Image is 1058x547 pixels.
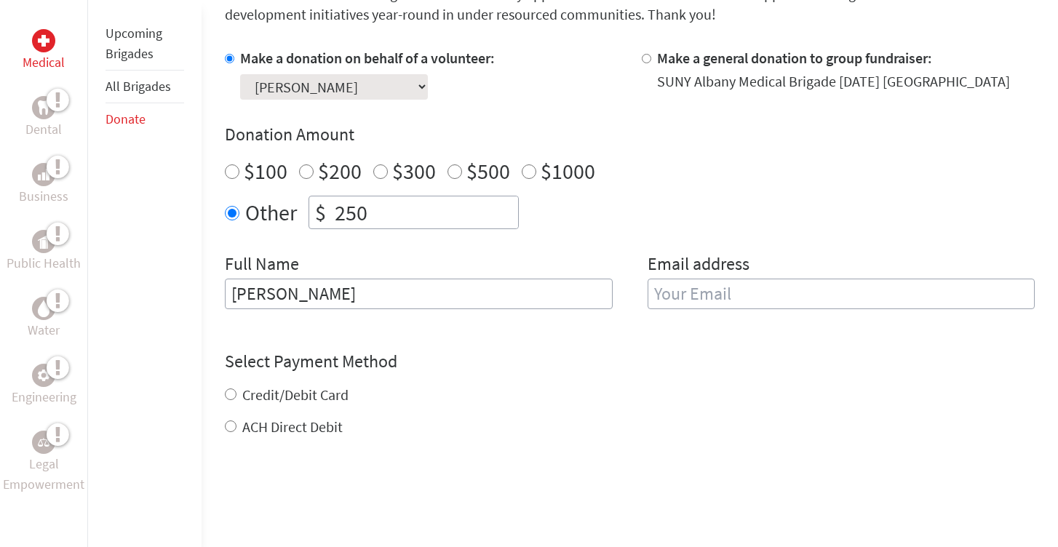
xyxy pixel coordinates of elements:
[32,163,55,186] div: Business
[38,438,49,447] img: Legal Empowerment
[28,320,60,340] p: Water
[657,71,1010,92] div: SUNY Albany Medical Brigade [DATE] [GEOGRAPHIC_DATA]
[12,364,76,407] a: EngineeringEngineering
[106,71,184,103] li: All Brigades
[3,454,84,495] p: Legal Empowerment
[32,96,55,119] div: Dental
[225,350,1035,373] h4: Select Payment Method
[38,234,49,249] img: Public Health
[240,49,495,67] label: Make a donation on behalf of a volunteer:
[32,297,55,320] div: Water
[32,230,55,253] div: Public Health
[392,157,436,185] label: $300
[32,364,55,387] div: Engineering
[25,96,62,140] a: DentalDental
[23,52,65,73] p: Medical
[648,279,1035,309] input: Your Email
[225,252,299,279] label: Full Name
[28,297,60,340] a: WaterWater
[106,111,146,127] a: Donate
[309,196,332,228] div: $
[38,169,49,180] img: Business
[3,431,84,495] a: Legal EmpowermentLegal Empowerment
[7,253,81,273] p: Public Health
[19,163,68,207] a: BusinessBusiness
[38,35,49,47] img: Medical
[25,119,62,140] p: Dental
[225,279,612,309] input: Enter Full Name
[106,78,171,95] a: All Brigades
[106,103,184,135] li: Donate
[245,196,297,229] label: Other
[38,370,49,381] img: Engineering
[466,157,510,185] label: $500
[7,230,81,273] a: Public HealthPublic Health
[648,252,749,279] label: Email address
[242,418,343,436] label: ACH Direct Debit
[225,123,1035,146] h4: Donation Amount
[106,25,162,62] a: Upcoming Brigades
[12,387,76,407] p: Engineering
[541,157,595,185] label: $1000
[32,431,55,454] div: Legal Empowerment
[225,466,446,523] iframe: reCAPTCHA
[332,196,518,228] input: Enter Amount
[244,157,287,185] label: $100
[32,29,55,52] div: Medical
[242,386,349,404] label: Credit/Debit Card
[23,29,65,73] a: MedicalMedical
[38,100,49,114] img: Dental
[106,17,184,71] li: Upcoming Brigades
[657,49,932,67] label: Make a general donation to group fundraiser:
[38,300,49,316] img: Water
[318,157,362,185] label: $200
[19,186,68,207] p: Business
